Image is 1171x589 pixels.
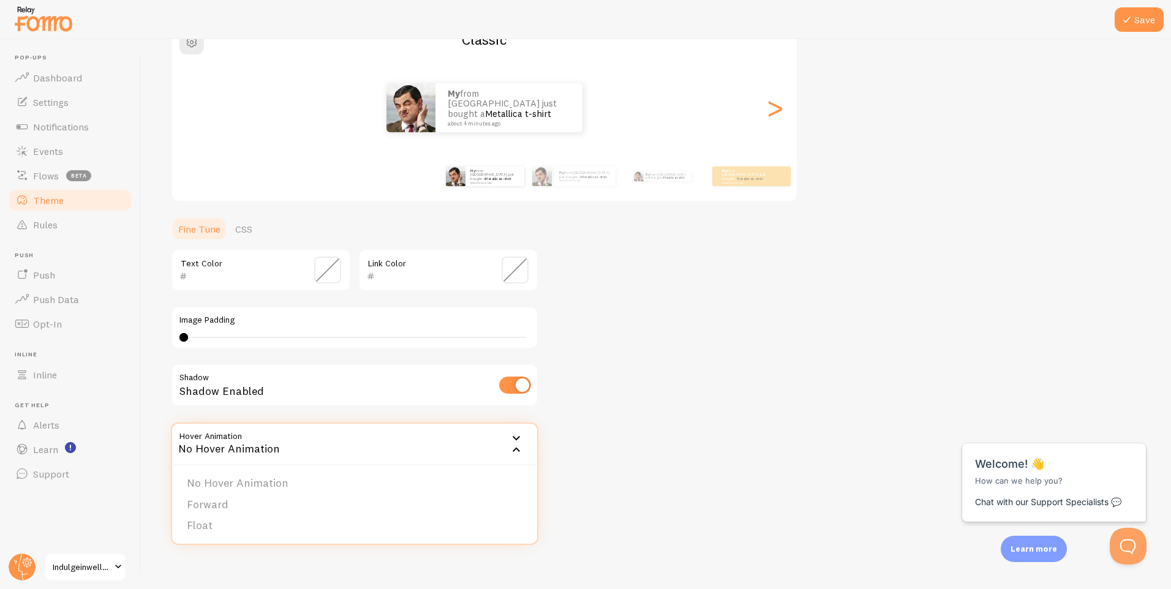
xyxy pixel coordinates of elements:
a: Alerts [7,413,134,437]
a: Learn [7,437,134,462]
li: No Hover Animation [172,473,537,494]
img: fomo-relay-logo-orange.svg [13,3,74,34]
strong: My [470,168,475,173]
span: Notifications [33,121,89,133]
li: Float [172,515,537,536]
small: about 4 minutes ago [559,179,609,182]
span: Opt-In [33,318,62,330]
a: Theme [7,188,134,212]
a: Dashboard [7,66,134,90]
span: Push Data [33,293,79,306]
p: Learn more [1011,543,1057,555]
a: Metallica t-shirt [485,108,551,119]
a: Settings [7,90,134,114]
div: Shadow Enabled [171,364,538,408]
a: Opt-In [7,312,134,336]
h2: Classic [172,30,797,49]
div: Learn more [1001,536,1067,562]
small: about 4 minutes ago [722,181,770,184]
strong: My [448,88,460,99]
div: No Hover Animation [171,422,538,465]
iframe: Help Scout Beacon - Open [1110,528,1147,565]
a: Metallica t-shirt [663,176,684,179]
p: from [GEOGRAPHIC_DATA] just bought a [448,89,570,127]
strong: My [559,170,564,175]
span: Dashboard [33,72,82,84]
label: Image Padding [179,315,530,326]
span: Get Help [15,402,134,410]
strong: My [646,173,650,176]
span: Alerts [33,419,59,431]
img: Fomo [446,167,465,186]
img: Fomo [386,83,435,132]
span: beta [66,170,91,181]
a: Fine Tune [171,217,228,241]
span: Inline [15,351,134,359]
iframe: Help Scout Beacon - Messages and Notifications [956,413,1153,528]
span: Theme [33,194,64,206]
span: Learn [33,443,58,456]
a: CSS [228,217,260,241]
span: Indulgeinwellness [53,560,111,574]
a: Indulgeinwellness [44,552,127,582]
img: Fomo [532,167,552,186]
span: Events [33,145,63,157]
strong: My [722,168,727,173]
svg: <p>Watch New Feature Tutorials!</p> [65,442,76,453]
small: about 4 minutes ago [470,181,518,184]
a: Inline [7,362,134,387]
img: Fomo [633,171,643,181]
span: Push [15,252,134,260]
a: Support [7,462,134,486]
span: Push [33,269,55,281]
a: Events [7,139,134,163]
a: Metallica t-shirt [737,176,763,181]
a: Rules [7,212,134,237]
a: Push [7,263,134,287]
p: from [GEOGRAPHIC_DATA] just bought a [470,168,519,184]
p: from [GEOGRAPHIC_DATA] just bought a [722,168,771,184]
a: Flows beta [7,163,134,188]
a: Metallica t-shirt [581,174,607,179]
li: Forward [172,494,537,516]
span: Settings [33,96,69,108]
span: Rules [33,219,58,231]
p: from [GEOGRAPHIC_DATA] just bought a [646,171,687,181]
span: Support [33,468,69,480]
small: about 4 minutes ago [448,121,567,127]
a: Metallica t-shirt [485,176,511,181]
a: Push Data [7,287,134,312]
span: Pop-ups [15,54,134,62]
div: Next slide [767,64,782,152]
span: Inline [33,369,57,381]
a: Notifications [7,114,134,139]
p: from [GEOGRAPHIC_DATA] just bought a [559,171,611,182]
span: Flows [33,170,59,182]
